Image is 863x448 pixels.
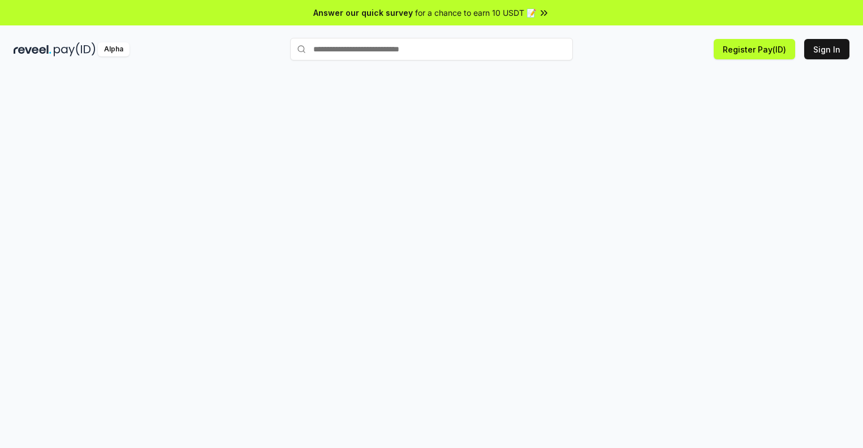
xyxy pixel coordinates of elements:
[98,42,130,56] div: Alpha
[14,42,51,56] img: reveel_dark
[714,39,795,59] button: Register Pay(ID)
[415,7,536,19] span: for a chance to earn 10 USDT 📝
[313,7,413,19] span: Answer our quick survey
[54,42,96,56] img: pay_id
[804,39,849,59] button: Sign In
